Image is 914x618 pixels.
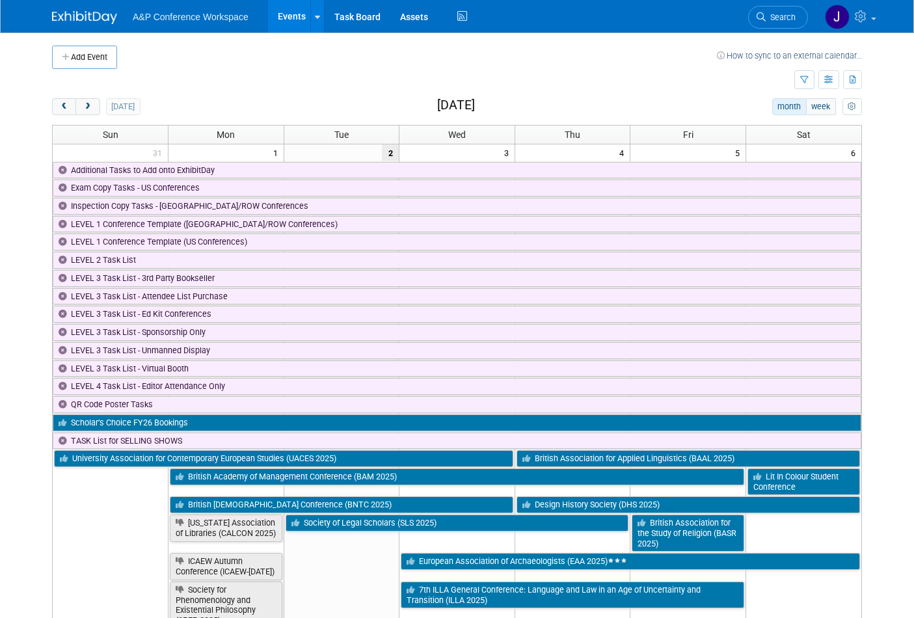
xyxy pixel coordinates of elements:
[618,144,630,161] span: 4
[766,12,796,22] span: Search
[54,450,513,467] a: University Association for Contemporary European Studies (UACES 2025)
[53,414,861,431] a: Scholar’s Choice FY26 Bookings
[632,515,744,552] a: British Association for the Study of Religion (BASR 2025)
[401,582,744,608] a: 7th ILLA General Conference: Language and Law in an Age of Uncertainty and Transition (ILLA 2025)
[53,433,861,450] a: TASK List for SELLING SHOWS
[565,129,580,140] span: Thu
[448,129,466,140] span: Wed
[683,129,693,140] span: Fri
[797,129,811,140] span: Sat
[517,450,860,467] a: British Association for Applied Linguistics (BAAL 2025)
[106,98,141,115] button: [DATE]
[734,144,746,161] span: 5
[217,129,235,140] span: Mon
[53,288,861,305] a: LEVEL 3 Task List - Attendee List Purchase
[170,496,513,513] a: British [DEMOGRAPHIC_DATA] Conference (BNTC 2025)
[53,180,861,196] a: Exam Copy Tasks - US Conferences
[334,129,349,140] span: Tue
[517,496,860,513] a: Design History Society (DHS 2025)
[842,98,862,115] button: myCustomButton
[52,98,76,115] button: prev
[382,144,399,161] span: 2
[503,144,515,161] span: 3
[401,553,860,570] a: European Association of Archaeologists (EAA 2025)
[848,103,856,111] i: Personalize Calendar
[170,468,744,485] a: British Academy of Management Conference (BAM 2025)
[103,129,118,140] span: Sun
[717,51,862,60] a: How to sync to an external calendar...
[53,396,861,413] a: QR Code Poster Tasks
[133,12,249,22] span: A&P Conference Workspace
[53,198,861,215] a: Inspection Copy Tasks - [GEOGRAPHIC_DATA]/ROW Conferences
[850,144,861,161] span: 6
[52,46,117,69] button: Add Event
[53,378,861,395] a: LEVEL 4 Task List - Editor Attendance Only
[825,5,850,29] img: Jennifer Howell
[75,98,100,115] button: next
[170,515,282,541] a: [US_STATE] Association of Libraries (CALCON 2025)
[53,342,861,359] a: LEVEL 3 Task List - Unmanned Display
[53,216,861,233] a: LEVEL 1 Conference Template ([GEOGRAPHIC_DATA]/ROW Conferences)
[747,468,860,495] a: Lit In Colour Student Conference
[53,270,861,287] a: LEVEL 3 Task List - 3rd Party Bookseller
[53,306,861,323] a: LEVEL 3 Task List - Ed Kit Conferences
[53,324,861,341] a: LEVEL 3 Task List - Sponsorship Only
[53,252,861,269] a: LEVEL 2 Task List
[53,234,861,250] a: LEVEL 1 Conference Template (US Conferences)
[286,515,629,531] a: Society of Legal Scholars (SLS 2025)
[53,162,861,179] a: Additional Tasks to Add onto ExhibitDay
[437,98,475,113] h2: [DATE]
[53,360,861,377] a: LEVEL 3 Task List - Virtual Booth
[748,6,808,29] a: Search
[152,144,168,161] span: 31
[52,11,117,24] img: ExhibitDay
[272,144,284,161] span: 1
[170,553,282,580] a: ICAEW Autumn Conference (ICAEW-[DATE])
[806,98,836,115] button: week
[772,98,807,115] button: month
